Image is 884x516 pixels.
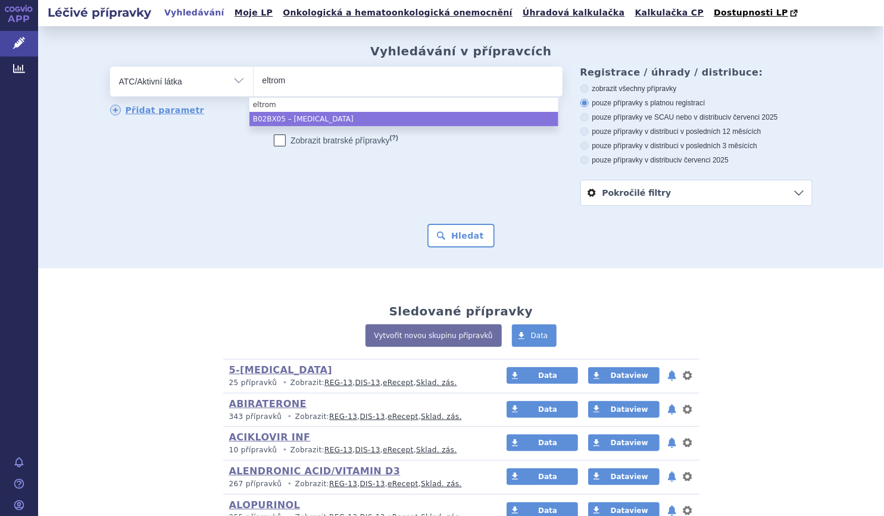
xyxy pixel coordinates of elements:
span: Dostupnosti LP [714,8,788,17]
a: Data [512,324,557,347]
a: REG-13 [329,412,357,421]
a: ACIKLOVIR INF [229,431,311,443]
label: pouze přípravky v distribuci v posledních 12 měsících [580,127,813,136]
span: Data [538,405,557,414]
button: nastavení [682,436,694,450]
label: pouze přípravky s platnou registrací [580,98,813,108]
li: B02BX05 – [MEDICAL_DATA] [249,112,558,126]
abbr: (?) [390,134,398,142]
a: Data [507,367,578,384]
a: Dataview [588,367,660,384]
span: Data [538,371,557,380]
a: Sklad. zás. [421,412,462,421]
a: REG-13 [324,446,352,454]
i: • [280,378,290,388]
a: Dataview [588,468,660,485]
a: Sklad. zás. [421,480,462,488]
span: 10 přípravků [229,446,277,454]
span: Data [538,473,557,481]
button: notifikace [666,402,678,417]
i: • [285,479,295,489]
label: Zobrazit bratrské přípravky [274,135,398,146]
a: eRecept [388,412,418,421]
label: pouze přípravky v distribuci [580,155,813,165]
a: eRecept [383,446,414,454]
a: Onkologická a hematoonkologická onemocnění [279,5,516,21]
span: 343 přípravků [229,412,282,421]
button: nastavení [682,402,694,417]
h2: Sledované přípravky [389,304,533,318]
label: zobrazit všechny přípravky [580,84,813,93]
a: eRecept [383,379,414,387]
a: Kalkulačka CP [632,5,708,21]
span: Data [538,439,557,447]
a: DIS-13 [355,379,380,387]
span: v červenci 2025 [728,113,778,121]
button: notifikace [666,368,678,383]
a: Data [507,401,578,418]
i: • [280,445,290,455]
h2: Vyhledávání v přípravcích [370,44,552,58]
p: Zobrazit: , , , [229,378,485,388]
a: DIS-13 [360,480,385,488]
a: Data [507,468,578,485]
p: Zobrazit: , , , [229,479,485,489]
a: Přidat parametr [110,105,205,115]
span: Dataview [611,473,648,481]
a: eRecept [388,480,418,488]
button: notifikace [666,436,678,450]
li: eltrom [249,98,558,112]
button: nastavení [682,470,694,484]
a: Vytvořit novou skupinu přípravků [366,324,502,347]
a: Vyhledávání [161,5,228,21]
a: Pokročilé filtry [581,180,812,205]
a: REG-13 [329,480,357,488]
i: • [285,412,295,422]
button: notifikace [666,470,678,484]
a: ALENDRONIC ACID/VITAMIN D3 [229,465,401,477]
a: ABIRATERONE [229,398,307,409]
span: Dataview [611,405,648,414]
span: Data [531,332,548,340]
span: Dataview [611,506,648,515]
label: pouze přípravky v distribuci v posledních 3 měsících [580,141,813,151]
a: Data [507,434,578,451]
a: Sklad. zás. [416,446,457,454]
a: Sklad. zás. [416,379,457,387]
a: REG-13 [324,379,352,387]
button: Hledat [427,224,495,248]
a: Úhradová kalkulačka [519,5,629,21]
span: Dataview [611,371,648,380]
span: 25 přípravků [229,379,277,387]
p: Zobrazit: , , , [229,412,485,422]
a: Dostupnosti LP [710,5,804,21]
a: ALOPURINOL [229,499,301,511]
span: Dataview [611,439,648,447]
a: 5-[MEDICAL_DATA] [229,364,333,376]
button: nastavení [682,368,694,383]
a: DIS-13 [355,446,380,454]
h2: Léčivé přípravky [38,4,161,21]
span: Data [538,506,557,515]
h3: Registrace / úhrady / distribuce: [580,67,813,78]
p: Zobrazit: , , , [229,445,485,455]
a: Dataview [588,434,660,451]
span: v červenci 2025 [679,156,729,164]
a: DIS-13 [360,412,385,421]
span: 267 přípravků [229,480,282,488]
a: Dataview [588,401,660,418]
a: Moje LP [231,5,276,21]
label: pouze přípravky ve SCAU nebo v distribuci [580,112,813,122]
